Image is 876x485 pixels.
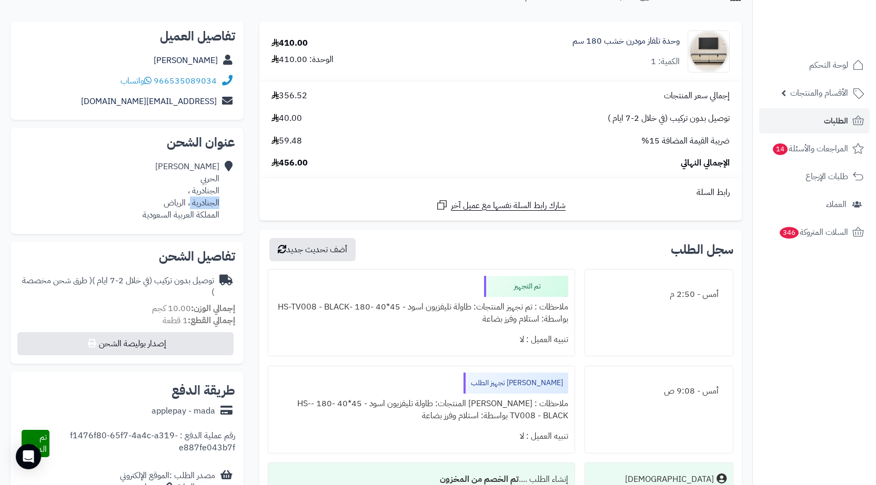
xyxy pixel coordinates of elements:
[484,276,568,297] div: تم التجهيز
[22,274,214,299] span: ( طرق شحن مخصصة )
[271,112,302,125] span: 40.00
[809,58,848,73] span: لوحة التحكم
[464,373,568,394] div: [PERSON_NAME] تجهيز الطلب
[29,431,47,456] span: تم الدفع
[120,75,152,87] a: واتساب
[17,332,234,355] button: إصدار بوليصة الشحن
[271,37,308,49] div: 410.00
[591,381,727,401] div: أمس - 9:08 ص
[671,243,733,256] h3: سجل الطلب
[826,197,847,212] span: العملاء
[19,250,235,263] h2: تفاصيل الشحن
[572,35,680,47] a: وحدة تلفاز مودرن خشب 180 سم
[49,430,236,457] div: رقم عملية الدفع : f1476f80-65f7-4a4c-a319-e887fe043b7f
[271,54,334,66] div: الوحدة: 410.00
[143,161,219,221] div: [PERSON_NAME] الحربي الجنادرية ، الجنادرية ، الرياض المملكة العربية السعودية
[641,135,730,147] span: ضريبة القيمة المضافة 15%
[688,30,729,73] img: 1757934583-1-90x90.png
[591,284,727,305] div: أمس - 2:50 م
[264,187,738,199] div: رابط السلة
[188,314,235,327] strong: إجمالي القطع:
[759,164,870,189] a: طلبات الإرجاع
[16,444,41,469] div: Open Intercom Messenger
[436,199,566,212] a: شارك رابط السلة نفسها مع عميل آخر
[275,426,568,447] div: تنبيه العميل : لا
[154,75,217,87] a: 966535089034
[779,225,848,240] span: السلات المتروكة
[759,192,870,217] a: العملاء
[271,135,302,147] span: 59.48
[790,86,848,100] span: الأقسام والمنتجات
[759,108,870,133] a: الطلبات
[275,394,568,426] div: ملاحظات : [PERSON_NAME] المنتجات: طاولة تليفزيون اسود - 45*40 -180 -HS-TV008 - BLACK بواسطة: استل...
[191,302,235,315] strong: إجمالي الوزن:
[19,275,214,299] div: توصيل بدون تركيب (في خلال 2-7 ايام )
[804,22,866,44] img: logo-2.png
[772,143,788,156] span: 14
[664,90,730,102] span: إجمالي سعر المنتجات
[172,384,235,397] h2: طريقة الدفع
[805,169,848,184] span: طلبات الإرجاع
[772,141,848,156] span: المراجعات والأسئلة
[152,405,215,417] div: applepay - mada
[19,30,235,43] h2: تفاصيل العميل
[81,95,217,108] a: [EMAIL_ADDRESS][DOMAIN_NAME]
[19,136,235,149] h2: عنوان الشحن
[759,136,870,161] a: المراجعات والأسئلة14
[271,90,307,102] span: 356.52
[269,238,356,261] button: أضف تحديث جديد
[651,56,680,68] div: الكمية: 1
[681,157,730,169] span: الإجمالي النهائي
[451,200,566,212] span: شارك رابط السلة نفسها مع عميل آخر
[271,157,308,169] span: 456.00
[154,54,218,67] a: [PERSON_NAME]
[779,227,799,239] span: 346
[275,329,568,350] div: تنبيه العميل : لا
[759,53,870,78] a: لوحة التحكم
[759,220,870,245] a: السلات المتروكة346
[163,314,235,327] small: 1 قطعة
[824,113,848,128] span: الطلبات
[275,297,568,329] div: ملاحظات : تم تجهيز المنتجات: طاولة تليفزيون اسود - 45*40 -180 -HS-TV008 - BLACK بواسطة: استلام وف...
[152,302,235,315] small: 10.00 كجم
[608,112,730,125] span: توصيل بدون تركيب (في خلال 2-7 ايام )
